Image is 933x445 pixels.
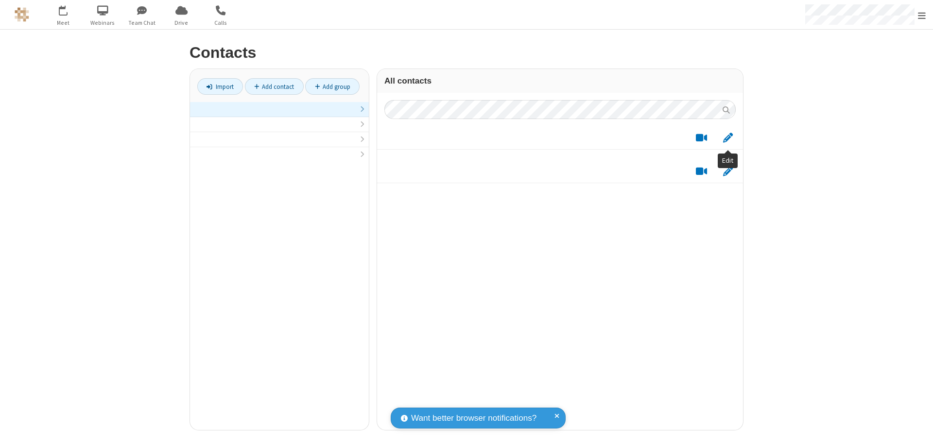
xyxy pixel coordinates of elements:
[197,78,243,95] a: Import
[718,132,737,144] button: Edit
[124,18,160,27] span: Team Chat
[411,412,536,425] span: Want better browser notifications?
[384,76,736,86] h3: All contacts
[692,132,711,144] button: Start a video meeting
[377,126,743,430] div: grid
[15,7,29,22] img: QA Selenium DO NOT DELETE OR CHANGE
[190,44,743,61] h2: Contacts
[203,18,239,27] span: Calls
[45,18,82,27] span: Meet
[718,165,737,177] button: Edit
[85,18,121,27] span: Webinars
[245,78,304,95] a: Add contact
[66,5,72,13] div: 3
[305,78,360,95] a: Add group
[692,165,711,177] button: Start a video meeting
[163,18,200,27] span: Drive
